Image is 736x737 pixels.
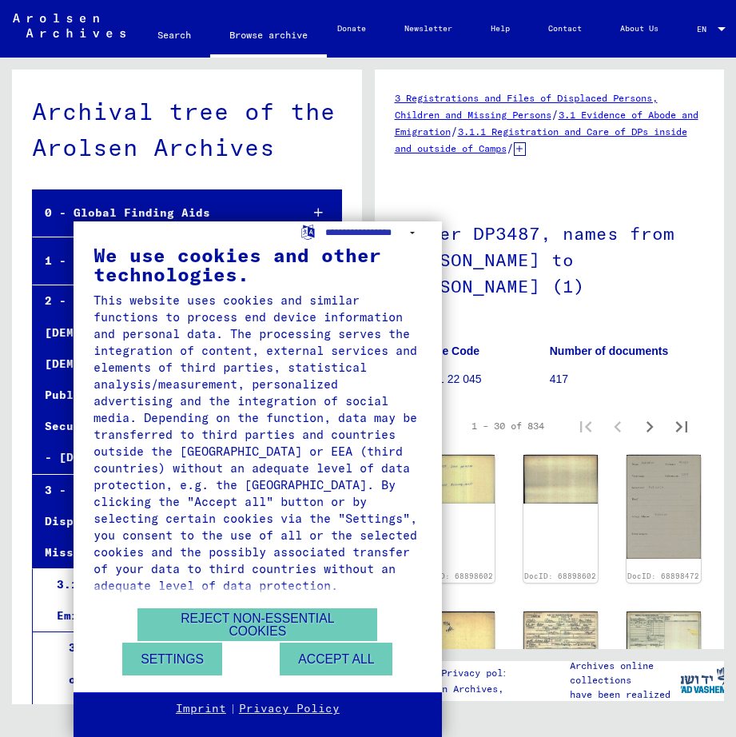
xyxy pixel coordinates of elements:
[93,292,422,594] div: This website uses cookies and similar functions to process end device information and personal da...
[280,643,392,675] button: Accept all
[137,608,377,641] button: Reject non-essential cookies
[176,701,226,717] a: Imprint
[122,643,222,675] button: Settings
[93,245,422,284] div: We use cookies and other technologies.
[239,701,340,717] a: Privacy Policy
